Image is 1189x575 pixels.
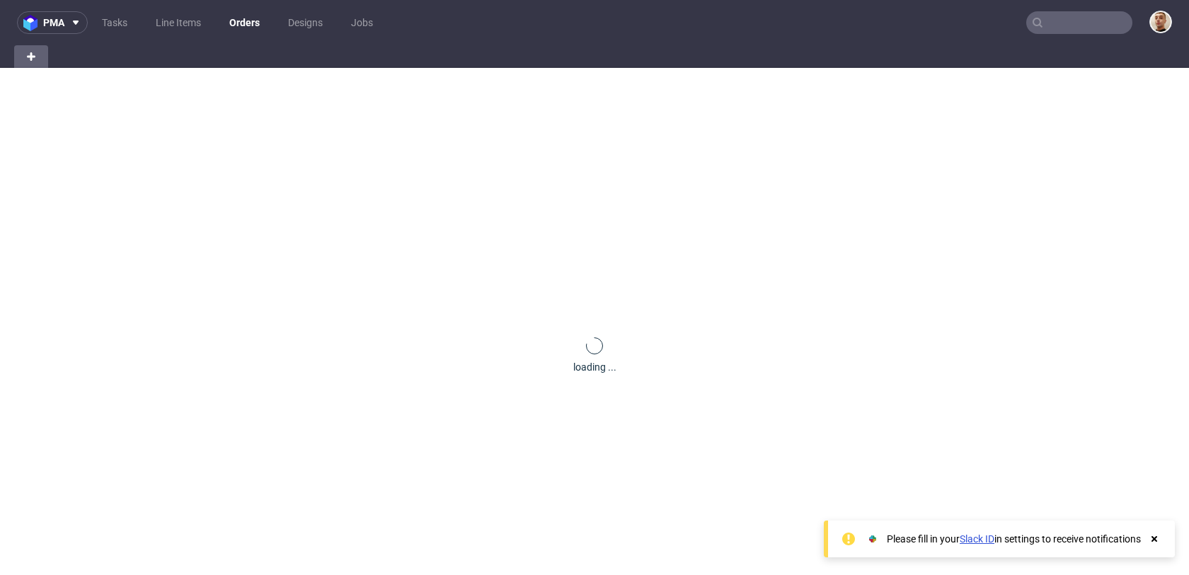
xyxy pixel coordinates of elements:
[43,18,64,28] span: pma
[866,532,880,546] img: Slack
[343,11,381,34] a: Jobs
[147,11,209,34] a: Line Items
[17,11,88,34] button: pma
[280,11,331,34] a: Designs
[960,533,994,545] a: Slack ID
[221,11,268,34] a: Orders
[93,11,136,34] a: Tasks
[1151,12,1171,32] img: Bartłomiej Leśniczuk
[573,360,616,374] div: loading ...
[887,532,1141,546] div: Please fill in your in settings to receive notifications
[23,15,43,31] img: logo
